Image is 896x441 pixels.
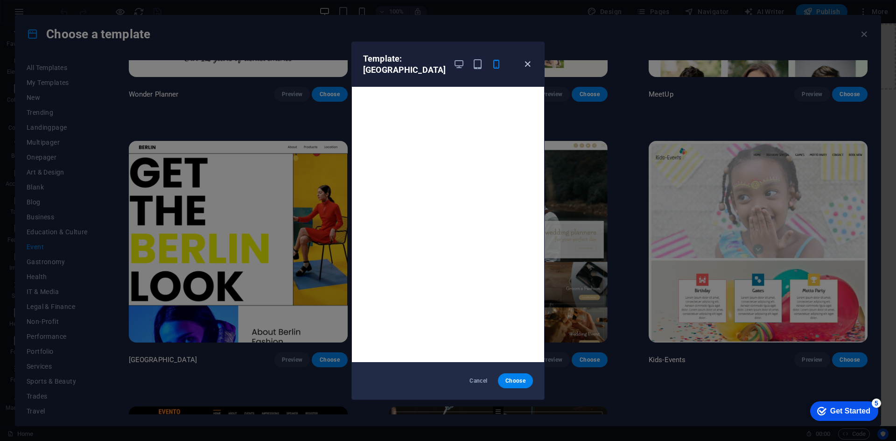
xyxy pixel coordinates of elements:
[505,377,525,385] span: Choose
[7,5,76,24] div: Get Started 5 items remaining, 0% complete
[469,377,489,385] span: Cancel
[379,41,425,54] span: Add elements
[461,373,496,388] button: Cancel
[498,373,533,388] button: Choose
[429,41,480,54] span: Paste clipboard
[28,10,68,19] div: Get Started
[363,53,446,76] h6: Template: [GEOGRAPHIC_DATA]
[69,2,78,11] div: 5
